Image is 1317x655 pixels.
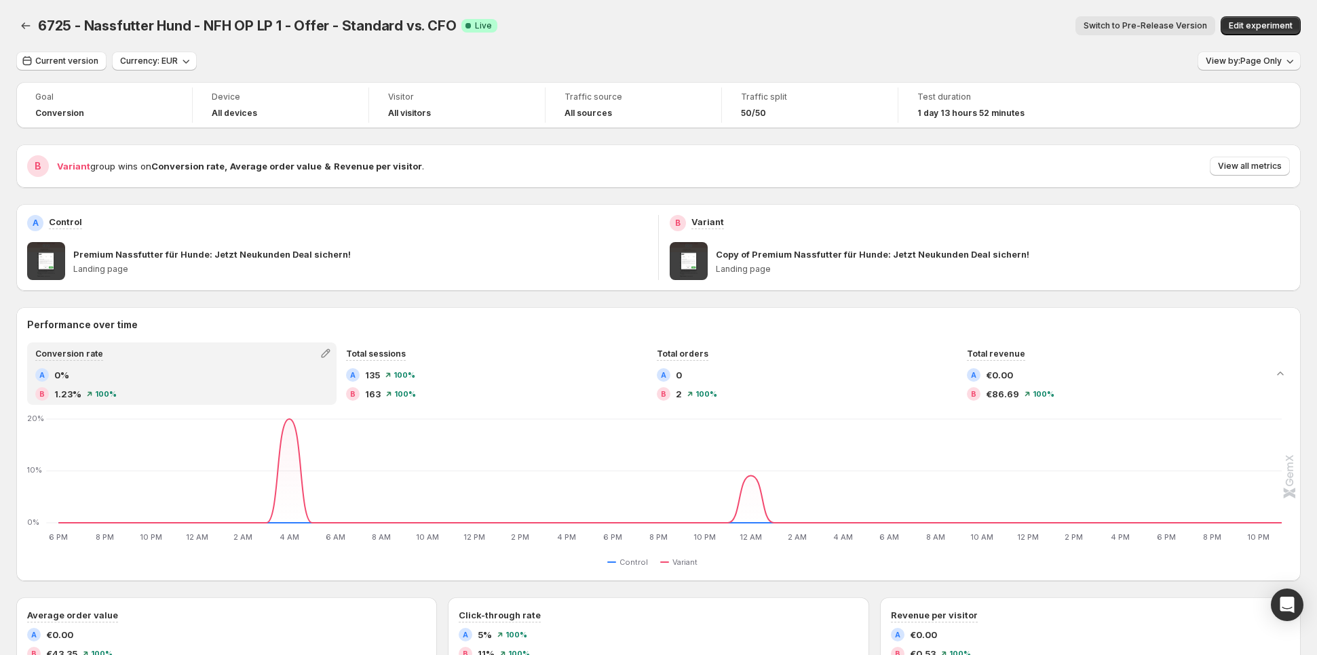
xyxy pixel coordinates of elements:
span: Total sessions [346,349,406,359]
text: 2 AM [788,532,807,542]
text: 10 PM [1248,532,1270,542]
text: 12 AM [740,532,762,542]
text: 6 PM [49,532,68,542]
div: Open Intercom Messenger [1271,589,1303,621]
span: 135 [365,368,380,382]
span: Switch to Pre-Release Version [1084,20,1207,31]
span: 100 % [695,390,717,398]
span: 0% [54,368,69,382]
span: €0.00 [986,368,1013,382]
h2: B [675,218,681,229]
a: DeviceAll devices [212,90,349,120]
span: €86.69 [986,387,1019,401]
text: 10 PM [140,532,162,542]
h4: All visitors [388,108,431,119]
span: group wins on . [57,161,424,172]
h2: A [971,371,976,379]
a: VisitorAll visitors [388,90,526,120]
a: Traffic sourceAll sources [565,90,702,120]
button: Edit experiment [1221,16,1301,35]
h3: Click-through rate [459,608,541,622]
span: 100 % [505,631,527,639]
text: 4 PM [557,532,576,542]
span: View by: Page Only [1206,56,1282,66]
text: 8 AM [372,532,391,542]
strong: Average order value [230,161,322,172]
span: Edit experiment [1229,20,1293,31]
text: 10% [27,466,42,475]
h2: B [35,159,41,173]
strong: & [324,161,331,172]
p: Copy of Premium Nassfutter für Hunde: Jetzt Neukunden Deal sichern! [716,247,1029,261]
text: 2 PM [1065,532,1083,542]
span: 100 % [95,390,117,398]
text: 12 AM [186,532,208,542]
h4: All devices [212,108,257,119]
text: 0% [27,517,39,527]
a: Test duration1 day 13 hours 52 minutes [917,90,1056,120]
span: Conversion rate [35,349,103,359]
h3: Average order value [27,608,118,622]
strong: , [225,161,227,172]
text: 8 PM [649,532,668,542]
h4: All sources [565,108,612,119]
span: 100 % [1033,390,1054,398]
img: Premium Nassfutter für Hunde: Jetzt Neukunden Deal sichern! [27,242,65,280]
text: 10 PM [693,532,716,542]
span: 6725 - Nassfutter Hund - NFH OP LP 1 - Offer - Standard vs. CFO [38,18,456,34]
text: 4 AM [280,532,299,542]
img: Copy of Premium Nassfutter für Hunde: Jetzt Neukunden Deal sichern! [670,242,708,280]
h2: B [661,390,666,398]
text: 10 AM [416,532,439,542]
text: 6 AM [326,532,345,542]
p: Landing page [716,264,1290,275]
span: 50/50 [741,108,766,119]
span: Current version [35,56,98,66]
button: View all metrics [1210,157,1290,176]
span: Total revenue [967,349,1025,359]
button: Back [16,16,35,35]
a: GoalConversion [35,90,173,120]
span: Control [619,557,648,568]
span: Test duration [917,92,1056,102]
span: 100 % [394,390,416,398]
span: Variant [672,557,698,568]
text: 2 AM [233,532,252,542]
span: Conversion [35,108,84,119]
text: 6 PM [1157,532,1176,542]
text: 8 AM [926,532,945,542]
h2: A [895,631,900,639]
text: 4 PM [1111,532,1130,542]
span: Variant [57,161,90,172]
text: 8 PM [96,532,114,542]
button: Collapse chart [1271,364,1290,383]
span: €0.00 [46,628,73,641]
a: Traffic split50/50 [741,90,879,120]
text: 12 PM [1017,532,1039,542]
h2: A [463,631,468,639]
button: Control [607,554,653,570]
button: Currency: EUR [112,52,197,71]
span: 163 [365,387,381,401]
text: 2 PM [511,532,529,542]
button: Variant [660,554,703,570]
span: View all metrics [1218,161,1282,172]
text: 8 PM [1203,532,1221,542]
h2: A [31,631,37,639]
h2: A [350,371,356,379]
span: 100 % [394,371,415,379]
text: 20% [27,414,44,423]
h2: B [971,390,976,398]
span: Device [212,92,349,102]
strong: Conversion rate [151,161,225,172]
h2: A [39,371,45,379]
span: Traffic split [741,92,879,102]
button: Switch to Pre-Release Version [1075,16,1215,35]
p: Control [49,215,82,229]
h2: Performance over time [27,318,1290,332]
span: 5% [478,628,492,641]
text: 10 AM [970,532,993,542]
button: Current version [16,52,107,71]
span: Traffic source [565,92,702,102]
h2: A [661,371,666,379]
